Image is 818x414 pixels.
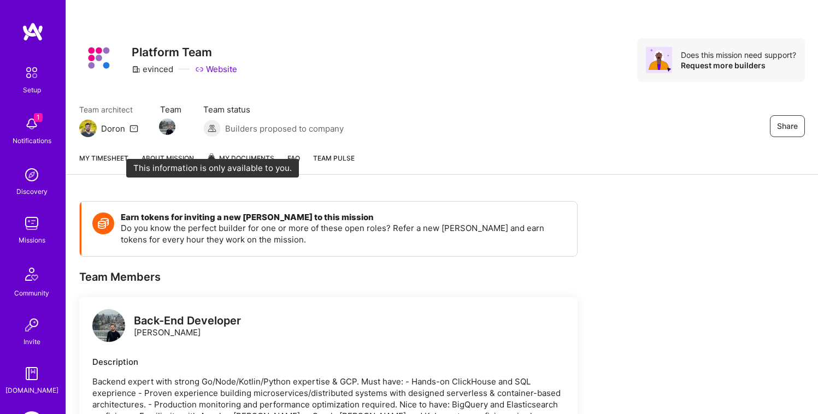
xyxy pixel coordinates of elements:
[14,287,49,299] div: Community
[777,121,798,132] span: Share
[19,261,45,287] img: Community
[770,115,805,137] button: Share
[19,234,45,246] div: Missions
[5,385,58,396] div: [DOMAIN_NAME]
[681,50,796,60] div: Does this mission need support?
[21,212,43,234] img: teamwork
[132,45,237,59] h3: Platform Team
[21,363,43,385] img: guide book
[142,152,194,174] a: About Mission
[23,84,41,96] div: Setup
[313,152,355,174] a: Team Pulse
[134,315,241,327] div: Back-End Developer
[130,124,138,133] i: icon Mail
[207,152,274,164] span: My Documents
[16,186,48,197] div: Discovery
[195,63,237,75] a: Website
[101,123,125,134] div: Doron
[313,154,355,162] span: Team Pulse
[132,63,173,75] div: evinced
[207,152,274,174] a: My Documents
[21,113,43,135] img: bell
[20,61,43,84] img: setup
[121,222,566,245] p: Do you know the perfect builder for one or more of these open roles? Refer a new [PERSON_NAME] an...
[21,314,43,336] img: Invite
[287,152,300,174] a: FAQ
[160,117,174,136] a: Team Member Avatar
[203,120,221,137] img: Builders proposed to company
[225,123,344,134] span: Builders proposed to company
[79,104,138,115] span: Team architect
[23,336,40,347] div: Invite
[159,119,175,135] img: Team Member Avatar
[92,356,564,368] div: Description
[646,47,672,73] img: Avatar
[79,38,119,78] img: Company Logo
[79,120,97,137] img: Team Architect
[160,104,181,115] span: Team
[79,152,128,174] a: My timesheet
[681,60,796,70] div: Request more builders
[13,135,51,146] div: Notifications
[21,164,43,186] img: discovery
[34,113,43,122] span: 1
[132,65,140,74] i: icon CompanyGray
[121,212,566,222] h4: Earn tokens for inviting a new [PERSON_NAME] to this mission
[92,212,114,234] img: Token icon
[22,22,44,42] img: logo
[92,309,125,342] img: logo
[203,104,344,115] span: Team status
[79,270,578,284] div: Team Members
[134,315,241,338] div: [PERSON_NAME]
[92,309,125,345] a: logo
